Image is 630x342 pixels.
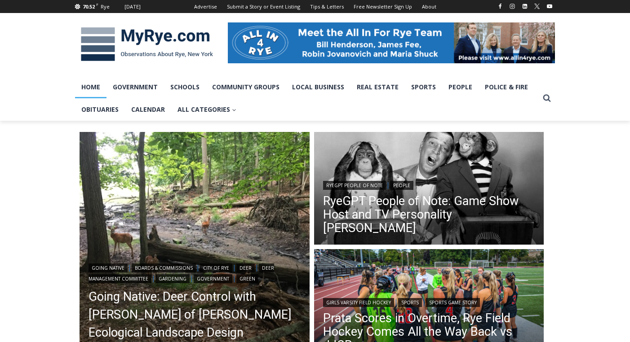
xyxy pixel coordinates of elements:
div: | [323,179,535,190]
a: Facebook [495,1,506,12]
a: People [390,181,413,190]
div: | | [323,296,535,307]
a: Sports [398,298,422,307]
a: RyeGPT People of Note: Game Show Host and TV Personality [PERSON_NAME] [323,194,535,235]
a: Read More RyeGPT People of Note: Game Show Host and TV Personality Garry Moore [314,132,544,247]
a: Sports [405,76,442,98]
a: Schools [164,76,206,98]
nav: Primary Navigation [75,76,539,121]
a: Boards & Commissions [132,263,196,272]
div: Rye [101,3,110,11]
a: Calendar [125,98,171,121]
img: All in for Rye [228,22,555,63]
a: Local Business [286,76,350,98]
span: 70.52 [83,3,95,10]
a: RyeGPT People of Note [323,181,386,190]
a: Deer [236,263,255,272]
a: Home [75,76,106,98]
span: All Categories [177,105,236,114]
a: Government [194,274,232,283]
a: Gardening [155,274,190,283]
a: Linkedin [519,1,530,12]
a: Going Native [89,263,128,272]
button: View Search Form [539,90,555,106]
a: Instagram [507,1,518,12]
a: Girls Varsity Field Hockey [323,298,394,307]
img: (PHOTO: Publicity photo of Garry Moore with his guests, the Marquis Chimps, from The Garry Moore ... [314,132,544,247]
a: City of Rye [200,263,232,272]
a: Community Groups [206,76,286,98]
span: F [96,2,98,7]
a: Green [236,274,258,283]
div: | | | | | | | [89,262,301,283]
a: YouTube [544,1,555,12]
a: Police & Fire [479,76,534,98]
a: All Categories [171,98,243,121]
a: Sports Game Story [426,298,480,307]
a: People [442,76,479,98]
a: X [532,1,542,12]
img: MyRye.com [75,21,219,68]
a: Going Native: Deer Control with [PERSON_NAME] of [PERSON_NAME] Ecological Landscape Design [89,288,301,342]
a: Obituaries [75,98,125,121]
a: Real Estate [350,76,405,98]
a: Government [106,76,164,98]
div: [DATE] [124,3,141,11]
